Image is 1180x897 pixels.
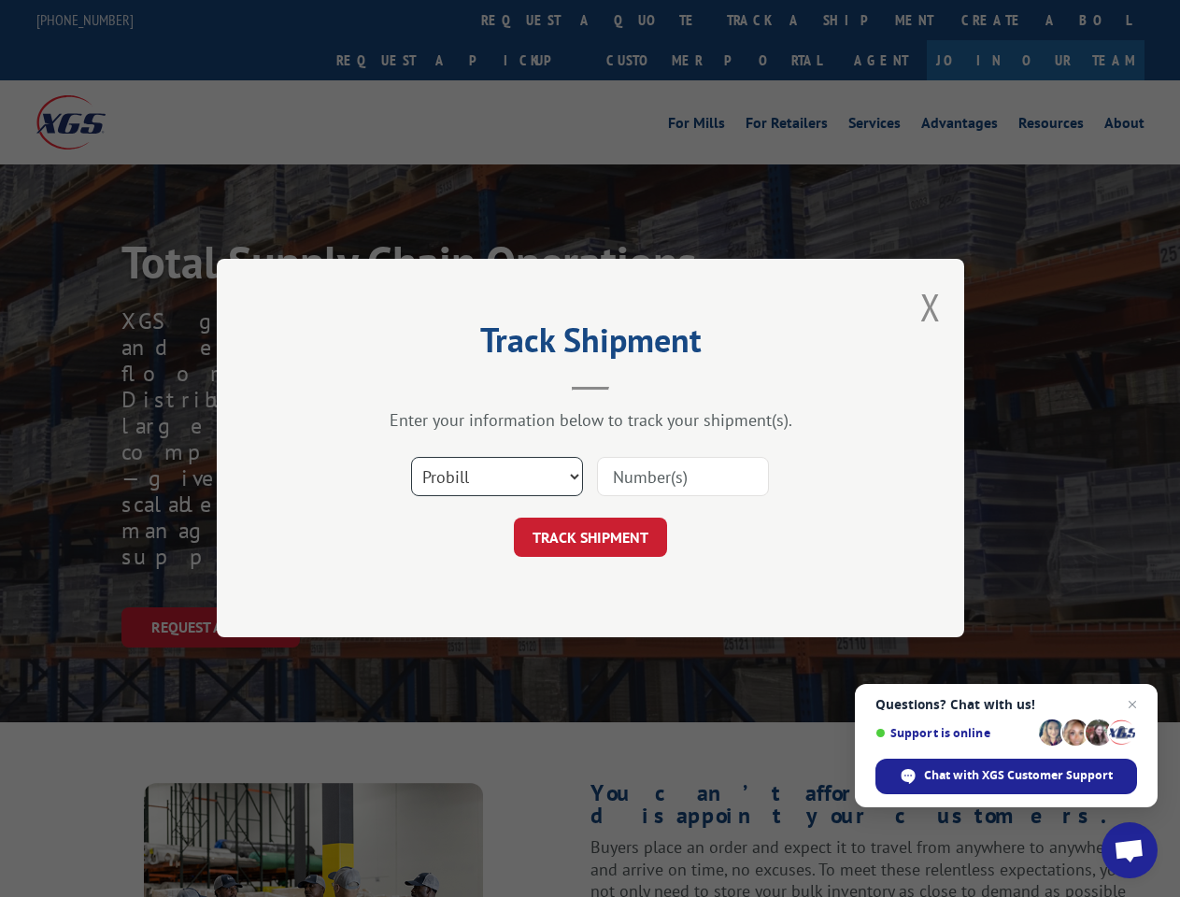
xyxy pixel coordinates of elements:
[514,519,667,558] button: TRACK SHIPMENT
[875,759,1137,794] span: Chat with XGS Customer Support
[924,767,1113,784] span: Chat with XGS Customer Support
[1102,822,1158,878] a: Open chat
[875,726,1032,740] span: Support is online
[310,410,871,432] div: Enter your information below to track your shipment(s).
[920,282,941,332] button: Close modal
[597,458,769,497] input: Number(s)
[875,697,1137,712] span: Questions? Chat with us!
[310,327,871,363] h2: Track Shipment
